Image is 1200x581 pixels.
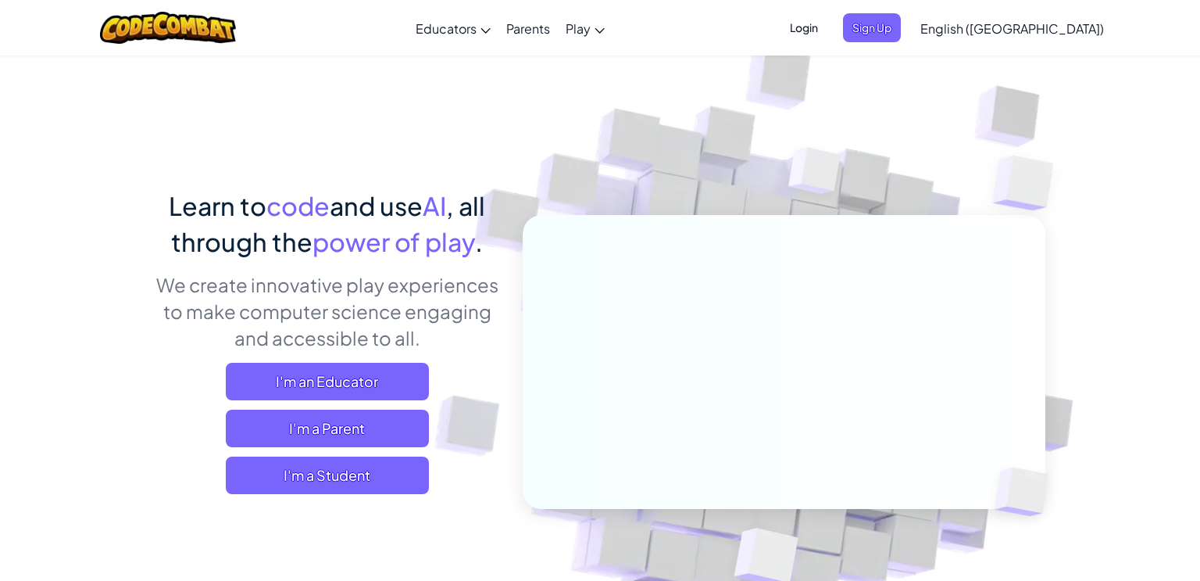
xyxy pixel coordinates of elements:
span: and use [330,190,423,221]
img: Overlap cubes [962,117,1097,249]
a: I'm a Parent [226,410,429,447]
a: Play [558,7,612,49]
img: Overlap cubes [759,117,872,233]
img: CodeCombat logo [100,12,237,44]
a: English ([GEOGRAPHIC_DATA]) [912,7,1112,49]
a: Educators [408,7,498,49]
span: power of play [312,226,475,257]
span: . [475,226,483,257]
span: English ([GEOGRAPHIC_DATA]) [920,20,1104,37]
span: Learn to [169,190,266,221]
span: Educators [416,20,477,37]
button: Login [780,13,827,42]
span: AI [423,190,446,221]
a: Parents [498,7,558,49]
p: We create innovative play experiences to make computer science engaging and accessible to all. [155,271,499,351]
span: code [266,190,330,221]
button: Sign Up [843,13,901,42]
span: Play [566,20,591,37]
img: Overlap cubes [969,435,1086,549]
a: I'm an Educator [226,363,429,400]
button: I'm a Student [226,457,429,494]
